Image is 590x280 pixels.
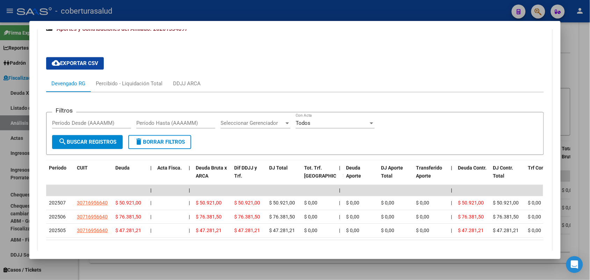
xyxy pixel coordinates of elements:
span: $ 47.281,21 [115,228,141,233]
span: Borrar Filtros [135,139,185,145]
mat-icon: cloud_download [52,59,60,67]
span: $ 0,00 [416,200,429,206]
span: $ 50.921,00 [493,200,519,206]
span: $ 76.381,50 [269,214,295,220]
span: | [451,165,452,171]
span: $ 0,00 [528,200,541,206]
span: Deuda Bruta x ARCA [196,165,227,179]
span: Todos [296,120,310,126]
span: $ 50.921,00 [234,200,260,206]
datatable-header-cell: DJ Total [266,160,301,191]
div: Devengado RG [51,80,85,87]
div: Open Intercom Messenger [566,256,583,273]
span: DJ Contr. Total [493,165,513,179]
span: 202505 [49,228,66,233]
span: $ 0,00 [528,214,541,220]
span: $ 76.381,50 [234,214,260,220]
span: $ 0,00 [304,228,317,233]
span: $ 47.281,21 [196,228,222,233]
span: $ 47.281,21 [458,228,484,233]
datatable-header-cell: | [186,160,193,191]
span: | [451,187,452,193]
span: Acta Fisca. [157,165,182,171]
datatable-header-cell: Transferido Aporte [413,160,448,191]
span: $ 0,00 [381,228,394,233]
span: | [339,228,340,233]
datatable-header-cell: Deuda Contr. [455,160,490,191]
button: Buscar Registros [52,135,123,149]
span: Exportar CSV [52,60,98,66]
span: CUIT [77,165,88,171]
datatable-header-cell: DJ Contr. Total [490,160,525,191]
span: $ 0,00 [346,214,359,220]
datatable-header-cell: DJ Aporte Total [378,160,413,191]
span: | [451,214,452,220]
span: Trf Contr. [528,165,549,171]
span: | [189,187,190,193]
span: $ 47.281,21 [493,228,519,233]
span: $ 0,00 [528,228,541,233]
button: Exportar CSV [46,57,104,70]
span: | [150,187,152,193]
datatable-header-cell: | [147,160,154,191]
span: Seleccionar Gerenciador [221,120,284,126]
datatable-header-cell: CUIT [74,160,113,191]
h3: Filtros [52,107,76,114]
mat-icon: delete [135,137,143,146]
span: $ 50.921,00 [458,200,484,206]
span: Dif DDJJ y Trf. [234,165,257,179]
span: $ 50.921,00 [269,200,295,206]
span: $ 76.381,50 [115,214,141,220]
span: $ 0,00 [416,228,429,233]
span: 202506 [49,214,66,220]
span: DJ Aporte Total [381,165,403,179]
span: Deuda [115,165,130,171]
span: $ 47.281,21 [269,228,295,233]
span: | [189,165,190,171]
span: Deuda Contr. [458,165,487,171]
span: Buscar Registros [58,139,116,145]
datatable-header-cell: Deuda [113,160,147,191]
div: Aportes y Contribuciones del Afiliado: 20201334897 [38,40,552,274]
span: $ 76.381,50 [458,214,484,220]
datatable-header-cell: Dif DDJJ y Trf. [231,160,266,191]
span: Tot. Trf. [GEOGRAPHIC_DATA] [304,165,352,179]
div: Percibido - Liquidación Total [96,80,163,87]
span: | [339,165,340,171]
span: | [339,200,340,206]
datatable-header-cell: Período [46,160,74,191]
mat-expansion-panel-header: Aportes y Contribuciones del Afiliado: 20201334897 [38,18,552,40]
span: $ 76.381,50 [493,214,519,220]
span: Deuda Aporte [346,165,361,179]
span: | [451,200,452,206]
span: $ 76.381,50 [196,214,222,220]
span: | [451,228,452,233]
span: 30716956640 [77,200,108,206]
div: DDJJ ARCA [173,80,201,87]
span: Transferido Aporte [416,165,442,179]
datatable-header-cell: Deuda Bruta x ARCA [193,160,231,191]
span: $ 50.921,00 [115,200,141,206]
datatable-header-cell: | [448,160,455,191]
span: $ 0,00 [304,214,317,220]
span: 202507 [49,200,66,206]
span: $ 0,00 [381,200,394,206]
span: | [189,228,190,233]
span: $ 47.281,21 [234,228,260,233]
span: | [189,200,190,206]
datatable-header-cell: Deuda Aporte [343,160,378,191]
span: | [150,228,151,233]
span: $ 0,00 [346,228,359,233]
datatable-header-cell: Tot. Trf. Bruto [301,160,336,191]
span: $ 0,00 [381,214,394,220]
span: $ 50.921,00 [196,200,222,206]
span: | [150,214,151,220]
mat-icon: search [58,137,67,146]
datatable-header-cell: Acta Fisca. [154,160,186,191]
span: DJ Total [269,165,288,171]
button: Borrar Filtros [128,135,191,149]
span: $ 0,00 [416,214,429,220]
span: $ 0,00 [346,200,359,206]
span: Período [49,165,66,171]
span: | [150,165,152,171]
